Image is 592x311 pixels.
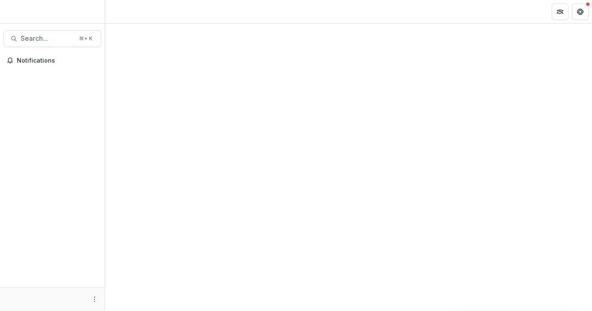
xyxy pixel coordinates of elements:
nav: breadcrumb [108,5,144,18]
button: Notifications [3,54,101,67]
button: Partners [552,3,568,20]
span: Notifications [17,57,98,64]
div: ⌘ + K [77,34,94,43]
button: Search... [3,30,101,47]
button: Get Help [572,3,589,20]
span: Search... [21,34,74,42]
button: More [89,294,100,304]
